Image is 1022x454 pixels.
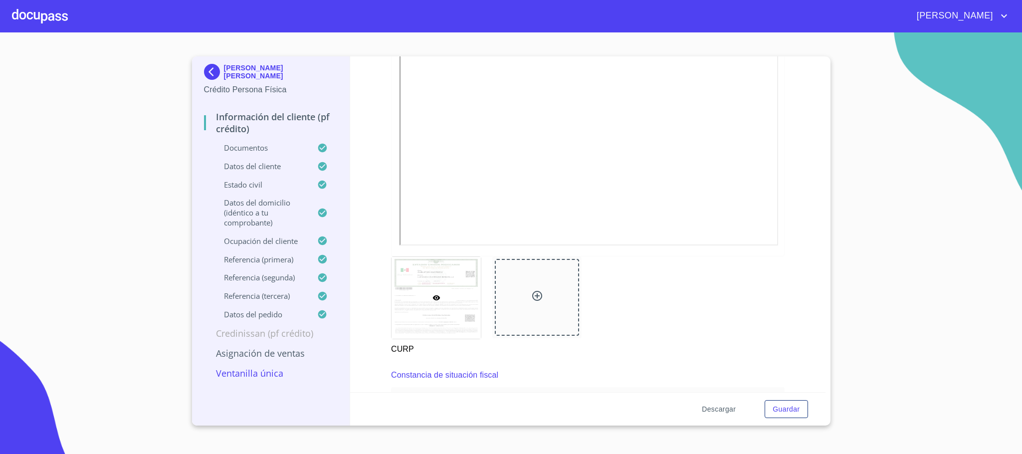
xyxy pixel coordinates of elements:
[204,64,224,80] img: Docupass spot blue
[204,309,318,319] p: Datos del pedido
[204,254,318,264] p: Referencia (primera)
[204,198,318,227] p: Datos del domicilio (idéntico a tu comprobante)
[909,8,998,24] span: [PERSON_NAME]
[204,111,338,135] p: Información del cliente (PF crédito)
[204,327,338,339] p: Credinissan (PF crédito)
[765,400,808,419] button: Guardar
[773,403,800,416] span: Guardar
[204,180,318,190] p: Estado Civil
[391,369,498,381] p: Constancia de situación fiscal
[909,8,1010,24] button: account of current user
[204,367,338,379] p: Ventanilla única
[224,64,338,80] p: [PERSON_NAME] [PERSON_NAME]
[698,400,740,419] button: Descargar
[204,143,318,153] p: Documentos
[204,347,338,359] p: Asignación de Ventas
[204,236,318,246] p: Ocupación del Cliente
[204,64,338,84] div: [PERSON_NAME] [PERSON_NAME]
[204,291,318,301] p: Referencia (tercera)
[391,339,480,355] p: CURP
[204,84,338,96] p: Crédito Persona Física
[204,161,318,171] p: Datos del cliente
[204,272,318,282] p: Referencia (segunda)
[702,403,736,416] span: Descargar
